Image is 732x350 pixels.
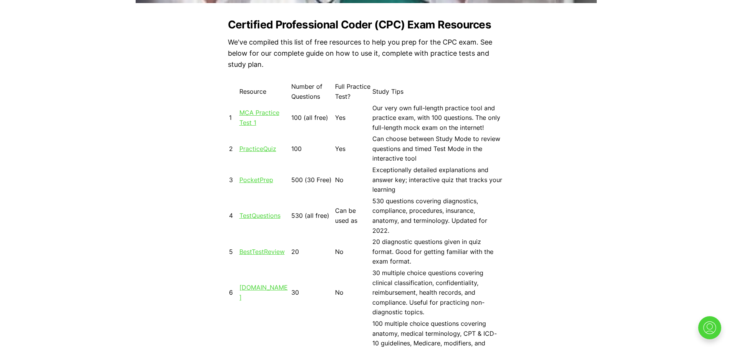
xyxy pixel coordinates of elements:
[239,109,279,126] a: MCA Practice Test 1
[372,103,503,133] td: Our very own full-length practice tool and practice exam, with 100 questions. The only full-lengt...
[372,165,503,195] td: Exceptionally detailed explanations and answer key; interactive quiz that tracks your learning
[229,196,238,236] td: 4
[291,103,334,133] td: 100 (all free)
[229,134,238,164] td: 2
[291,196,334,236] td: 530 (all free)
[335,103,371,133] td: Yes
[372,81,503,102] td: Study Tips
[229,237,238,267] td: 5
[239,248,285,255] a: BestTestReview
[291,268,334,318] td: 30
[239,176,273,184] a: PocketPrep
[692,312,732,350] iframe: portal-trigger
[372,237,503,267] td: 20 diagnostic questions given in quiz format. Good for getting familiar with the exam format.
[228,18,505,31] h2: Certified Professional Coder (CPC) Exam Resources
[291,81,334,102] td: Number of Questions
[239,81,290,102] td: Resource
[229,268,238,318] td: 6
[239,284,288,301] a: [DOMAIN_NAME]
[335,196,371,236] td: Can be used as
[335,165,371,195] td: No
[239,212,281,219] a: TestQuestions
[239,145,276,153] a: PracticeQuiz
[229,103,238,133] td: 1
[291,165,334,195] td: 500 (30 Free)
[372,268,503,318] td: 30 multiple choice questions covering clinical classification, confidentiality, reimbursement, he...
[291,134,334,164] td: 100
[335,237,371,267] td: No
[335,134,371,164] td: Yes
[335,81,371,102] td: Full Practice Test?
[372,134,503,164] td: Can choose between Study Mode to review questions and timed Test Mode in the interactive tool
[229,165,238,195] td: 3
[335,268,371,318] td: No
[372,196,503,236] td: 530 questions covering diagnostics, compliance, procedures, insurance, anatomy, and terminology. ...
[228,37,505,70] p: We've compiled this list of free resources to help you prep for the CPC exam. See below for our c...
[291,237,334,267] td: 20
